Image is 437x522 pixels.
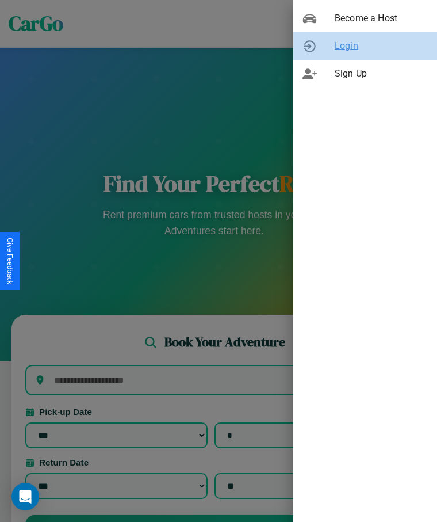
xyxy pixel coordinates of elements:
span: Become a Host [335,12,428,25]
span: Login [335,39,428,53]
div: Become a Host [293,5,437,32]
span: Sign Up [335,67,428,81]
div: Open Intercom Messenger [11,483,39,510]
div: Give Feedback [6,238,14,284]
div: Login [293,32,437,60]
div: Sign Up [293,60,437,87]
